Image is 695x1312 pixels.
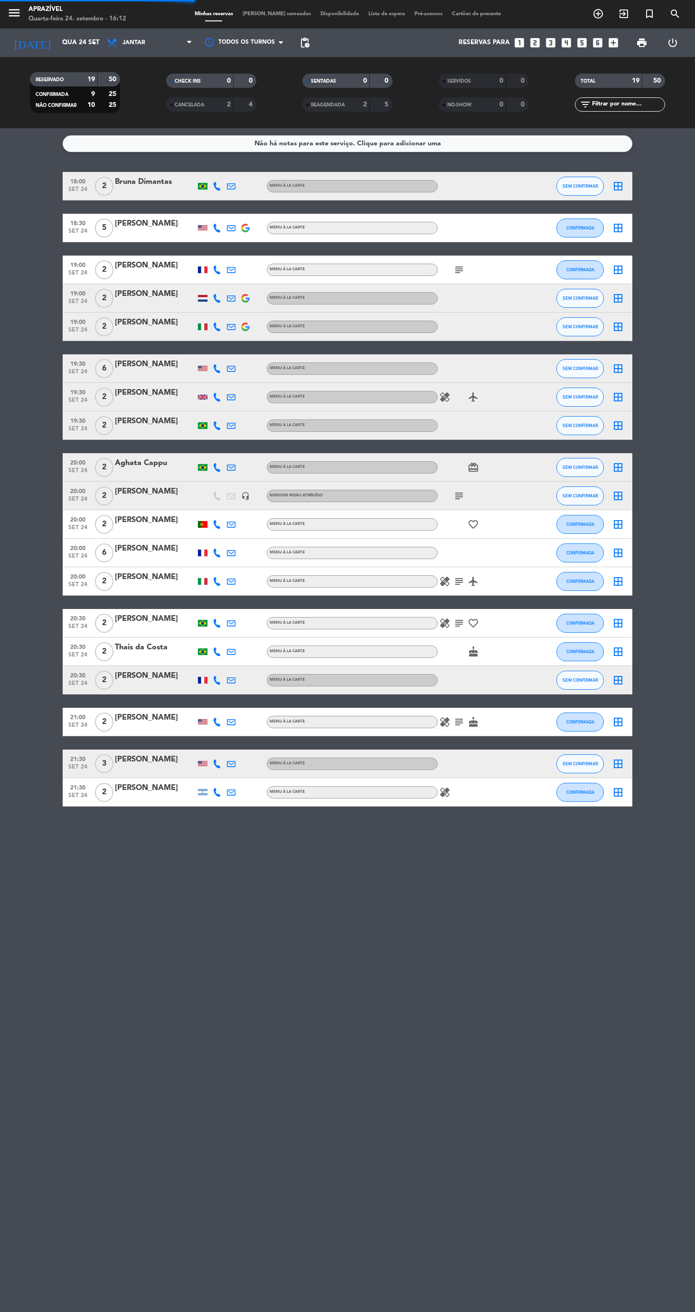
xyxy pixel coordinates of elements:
[556,614,604,633] button: CONFIRMADA
[612,391,624,403] i: border_all
[270,395,305,399] span: Menu À La Carte
[95,177,113,196] span: 2
[95,515,113,534] span: 2
[453,264,465,276] i: subject
[66,513,90,524] span: 20:00
[439,787,451,798] i: healing
[66,175,90,186] span: 18:00
[95,416,113,435] span: 2
[618,8,629,19] i: exit_to_app
[241,323,250,331] img: google-logo.png
[612,181,624,192] i: border_all
[556,783,604,802] button: CONFIRMADA
[36,92,68,97] span: CONFIRMADA
[453,490,465,502] i: subject
[95,543,113,562] span: 6
[563,423,598,428] span: SEM CONFIRMAR
[190,11,238,17] span: Minhas reservas
[115,712,196,724] div: [PERSON_NAME]
[447,103,471,107] span: NO-SHOW
[66,553,90,564] span: set 24
[66,467,90,478] span: set 24
[270,226,305,229] span: Menu À La Carte
[556,572,604,591] button: CONFIRMADA
[311,79,336,84] span: SENTADAS
[66,652,90,663] span: set 24
[66,386,90,397] span: 19:30
[612,646,624,657] i: border_all
[556,486,604,505] button: SEM CONFIRMAR
[612,462,624,473] i: border_all
[468,618,479,629] i: favorite_border
[270,621,305,625] span: Menu À La Carte
[607,37,620,49] i: add_box
[612,675,624,686] i: border_all
[270,678,305,682] span: Menu À La Carte
[657,29,688,57] div: LOG OUT
[499,77,503,84] strong: 0
[66,217,90,228] span: 18:30
[566,579,594,584] span: CONFIRMADA
[576,37,588,49] i: looks_5
[270,296,305,300] span: Menu À La Carte
[270,494,323,497] span: Nenhum menu atribuído
[563,183,598,189] span: SEM CONFIRMAR
[115,542,196,555] div: [PERSON_NAME]
[66,641,90,652] span: 20:30
[468,576,479,587] i: airplanemode_active
[95,572,113,591] span: 2
[66,612,90,623] span: 20:30
[410,11,447,17] span: Pré-acessos
[612,222,624,234] i: border_all
[563,295,598,301] span: SEM CONFIRMAR
[66,327,90,338] span: set 24
[241,224,250,232] img: google-logo.png
[468,716,479,728] i: cake
[566,649,594,654] span: CONFIRMADA
[566,789,594,795] span: CONFIRMADA
[563,761,598,766] span: SEM CONFIRMAR
[556,260,604,279] button: CONFIRMADA
[115,670,196,682] div: [PERSON_NAME]
[612,787,624,798] i: border_all
[227,77,231,84] strong: 0
[311,103,345,107] span: REAGENDADA
[270,366,305,370] span: Menu À La Carte
[563,677,598,683] span: SEM CONFIRMAR
[66,298,90,309] span: set 24
[563,366,598,371] span: SEM CONFIRMAR
[66,270,90,281] span: set 24
[241,294,250,303] img: google-logo.png
[66,259,90,270] span: 19:00
[644,8,655,19] i: turned_in_not
[270,184,305,188] span: Menu À La Carte
[612,547,624,559] i: border_all
[66,711,90,722] span: 21:00
[364,11,410,17] span: Lista de espera
[66,426,90,437] span: set 24
[66,792,90,803] span: set 24
[632,77,639,84] strong: 19
[95,458,113,477] span: 2
[95,317,113,336] span: 2
[612,293,624,304] i: border_all
[612,363,624,374] i: border_all
[115,485,196,498] div: [PERSON_NAME]
[175,103,204,107] span: CANCELADA
[299,37,310,48] span: pending_actions
[270,465,305,469] span: Menu À La Carte
[270,579,305,583] span: Menu À La Carte
[667,37,678,48] i: power_settings_new
[66,186,90,197] span: set 24
[249,101,254,108] strong: 4
[468,519,479,530] i: favorite_border
[270,761,305,765] span: Menu À La Carte
[363,77,367,84] strong: 0
[95,260,113,279] span: 2
[560,37,573,49] i: looks_4
[241,492,250,500] i: headset_mic
[88,37,100,48] i: arrow_drop_down
[66,781,90,792] span: 21:30
[66,623,90,634] span: set 24
[439,391,451,403] i: healing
